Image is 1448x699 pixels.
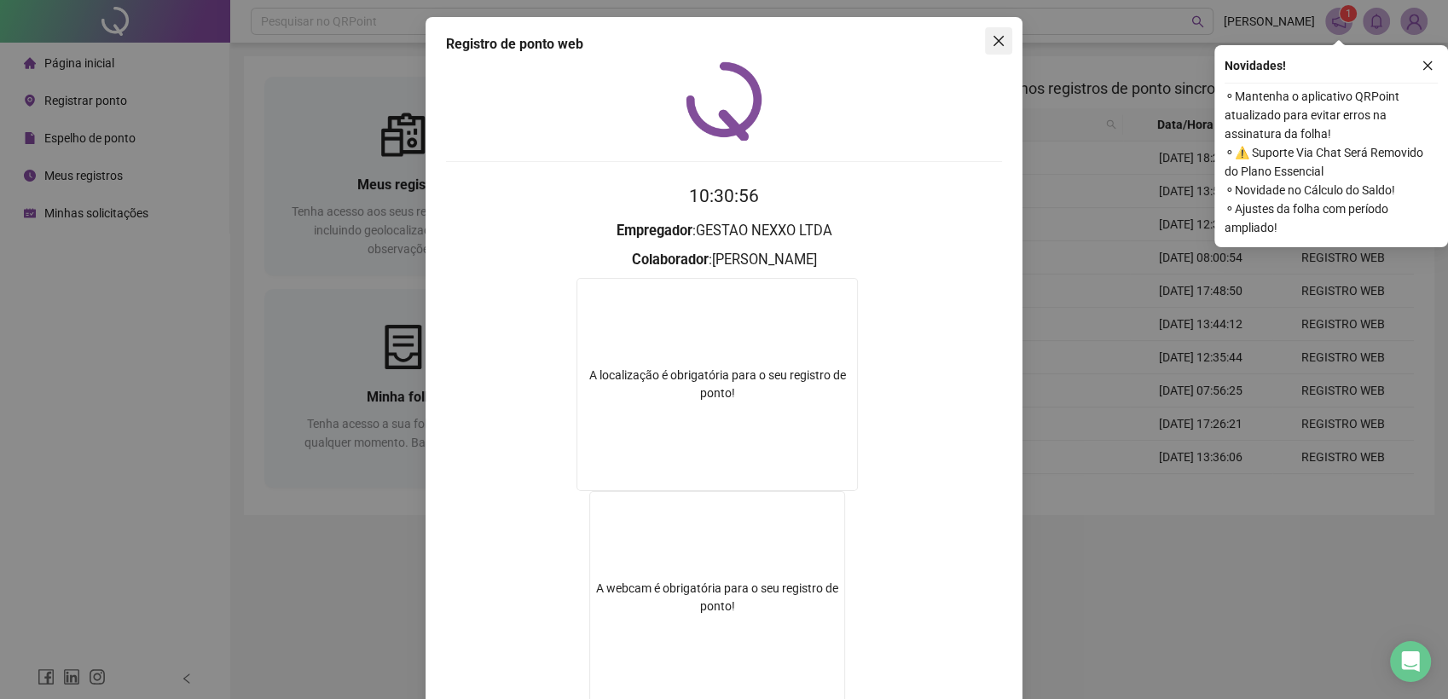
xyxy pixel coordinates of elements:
h3: : GESTAO NEXXO LTDA [446,220,1002,242]
strong: Empregador [617,222,692,239]
div: Open Intercom Messenger [1390,641,1431,682]
span: ⚬ Ajustes da folha com período ampliado! [1225,199,1438,237]
h3: : [PERSON_NAME] [446,249,1002,271]
span: ⚬ Novidade no Cálculo do Saldo! [1225,181,1438,199]
span: ⚬ Mantenha o aplicativo QRPoint atualizado para evitar erros na assinatura da folha! [1225,87,1438,143]
div: Registro de ponto web [446,34,1002,55]
img: QRPoint [686,61,762,141]
time: 10:30:56 [689,186,759,206]
button: Close [985,27,1012,55]
div: A localização é obrigatória para o seu registro de ponto! [577,367,857,402]
span: close [1422,60,1434,72]
span: Novidades ! [1225,56,1286,75]
strong: Colaborador [632,251,709,268]
span: close [992,34,1005,48]
span: ⚬ ⚠️ Suporte Via Chat Será Removido do Plano Essencial [1225,143,1438,181]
